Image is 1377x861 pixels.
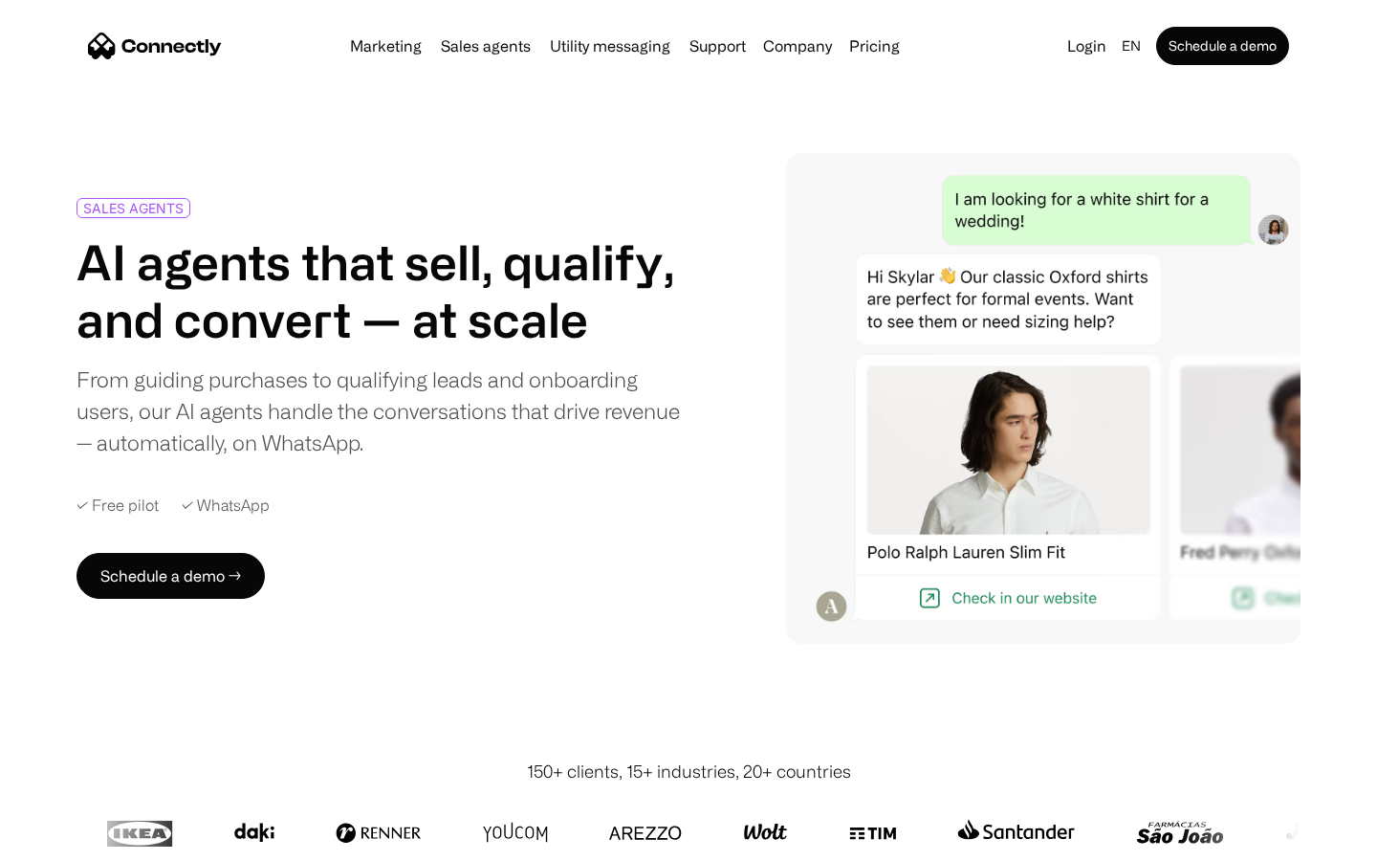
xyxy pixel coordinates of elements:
[1060,33,1114,59] a: Login
[682,38,754,54] a: Support
[182,497,270,515] div: ✓ WhatsApp
[83,201,184,215] div: SALES AGENTS
[841,38,907,54] a: Pricing
[342,38,429,54] a: Marketing
[542,38,678,54] a: Utility messaging
[76,553,265,599] a: Schedule a demo →
[76,497,159,515] div: ✓ Free pilot
[1156,27,1289,65] a: Schedule a demo
[1122,33,1141,59] div: en
[76,364,681,458] div: From guiding purchases to qualifying leads and onboarding users, our AI agents handle the convers...
[76,233,681,348] h1: AI agents that sell, qualify, and convert — at scale
[38,828,115,854] ul: Language list
[763,33,832,59] div: Company
[527,759,851,784] div: 150+ clients, 15+ industries, 20+ countries
[19,826,115,854] aside: Language selected: English
[433,38,538,54] a: Sales agents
